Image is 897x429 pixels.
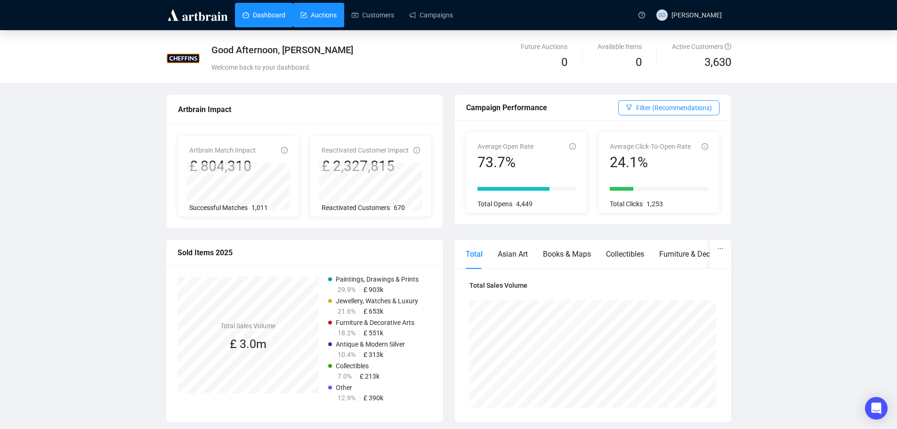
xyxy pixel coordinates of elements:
div: Available Items [598,41,642,52]
span: 4,449 [516,200,533,208]
span: £ 3.0m [230,337,267,351]
span: 3,630 [704,54,731,72]
span: £ 551k [364,329,383,337]
span: 1,253 [646,200,663,208]
div: Future Auctions [521,41,567,52]
span: £ 653k [364,308,383,315]
div: Total [466,248,483,260]
span: 0 [636,56,642,69]
span: 0 [561,56,567,69]
div: Campaign Performance [466,102,618,113]
div: Good Afternoon, [PERSON_NAME] [211,43,541,57]
div: £ 804,310 [189,157,256,175]
span: Total Clicks [610,200,643,208]
span: info-circle [413,147,420,154]
span: Paintings, Drawings & Prints [336,275,419,283]
div: Open Intercom Messenger [865,397,888,420]
span: 12.9% [338,394,356,402]
span: £ 213k [360,372,380,380]
img: logo [166,8,229,23]
div: Welcome back to your dashboard. [211,62,541,73]
div: £ 2,327,815 [322,157,409,175]
span: £ 313k [364,351,383,358]
img: 600417795cd183000c0fda31.jpg [167,42,200,75]
span: Reactivated Customers [322,204,390,211]
span: Other [336,384,352,391]
button: Filter (Recommendations) [618,100,719,115]
div: Artbrain Impact [178,104,431,115]
span: [PERSON_NAME] [671,11,722,19]
span: Antique & Modern Silver [336,340,405,348]
a: Campaigns [409,3,453,27]
span: 7.0% [338,372,352,380]
div: Sold Items 2025 [178,247,432,259]
div: 73.7% [477,154,533,171]
span: 29.9% [338,286,356,293]
span: Average Open Rate [477,143,533,150]
span: 21.6% [338,308,356,315]
span: Jewellery, Watches & Luxury [336,297,418,305]
span: ellipsis [717,245,724,252]
span: 1,011 [251,204,268,211]
span: info-circle [702,143,708,150]
span: Reactivated Customer Impact [322,146,409,154]
div: Collectibles [606,248,644,260]
span: Furniture & Decorative Arts [336,319,414,326]
div: Furniture & Decorative Arts [659,248,748,260]
span: Average Click-To-Open-Rate [610,143,691,150]
span: £ 390k [364,394,383,402]
span: Collectibles [336,362,369,370]
h4: Total Sales Volume [469,280,716,291]
span: filter [626,104,632,111]
span: question-circle [725,43,731,50]
a: Auctions [300,3,337,27]
span: Active Customers [672,43,731,50]
span: GD [658,10,666,19]
span: info-circle [281,147,288,154]
span: Successful Matches [189,204,248,211]
span: info-circle [569,143,576,150]
div: Asian Art [498,248,528,260]
span: £ 903k [364,286,383,293]
span: Total Opens [477,200,512,208]
span: Filter (Recommendations) [636,103,712,113]
span: 670 [394,204,405,211]
span: Artbrain Match Impact [189,146,256,154]
a: Dashboard [242,3,285,27]
span: 18.2% [338,329,356,337]
button: ellipsis [710,240,731,258]
a: Customers [352,3,394,27]
h4: Total Sales Volume [220,321,275,331]
div: 24.1% [610,154,691,171]
span: question-circle [638,12,645,18]
div: Books & Maps [543,248,591,260]
span: 10.4% [338,351,356,358]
